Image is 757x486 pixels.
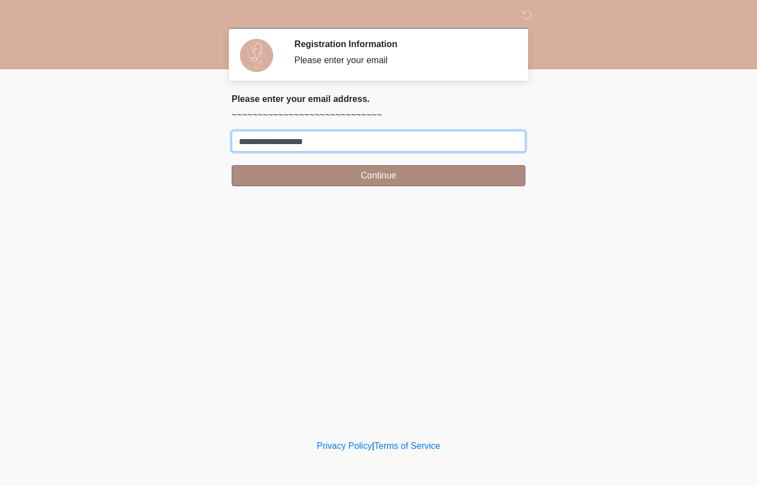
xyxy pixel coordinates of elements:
[221,8,235,22] img: DM Wellness & Aesthetics Logo
[372,441,374,451] a: |
[232,165,525,186] button: Continue
[294,54,509,67] div: Please enter your email
[240,39,273,72] img: Agent Avatar
[232,94,525,104] h2: Please enter your email address.
[374,441,440,451] a: Terms of Service
[232,109,525,122] p: ~~~~~~~~~~~~~~~~~~~~~~~~~~~~~
[294,39,509,49] h2: Registration Information
[317,441,372,451] a: Privacy Policy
